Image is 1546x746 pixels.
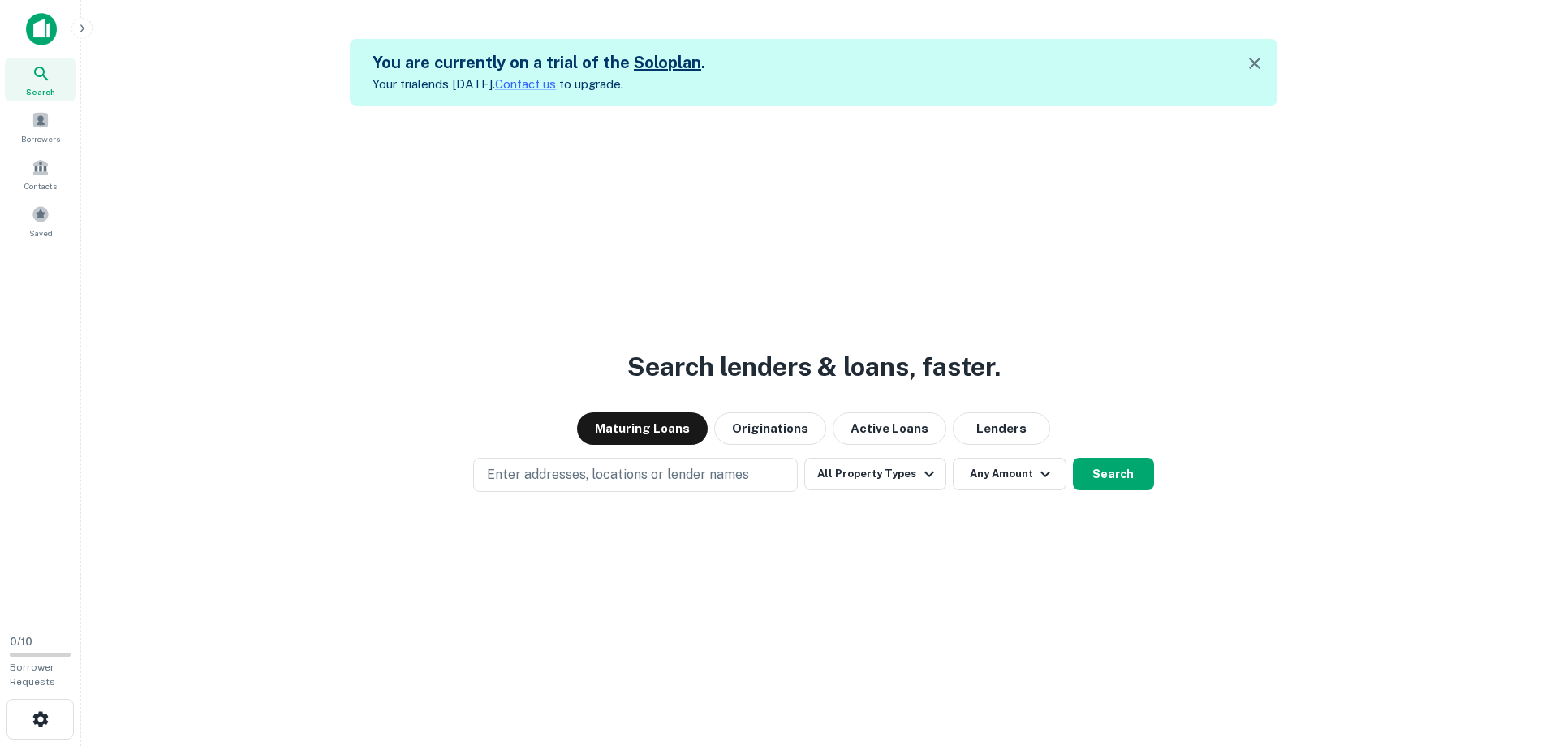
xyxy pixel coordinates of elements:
iframe: Chat Widget [1465,616,1546,694]
button: Any Amount [953,458,1066,490]
h5: You are currently on a trial of the . [373,50,705,75]
p: Enter addresses, locations or lender names [487,465,749,485]
button: Originations [714,412,826,445]
span: Contacts [24,179,57,192]
h3: Search lenders & loans, faster. [627,347,1001,386]
a: Contacts [5,152,76,196]
a: Search [5,58,76,101]
button: Lenders [953,412,1050,445]
a: Contact us [495,77,556,91]
button: Search [1073,458,1154,490]
a: Soloplan [634,53,701,72]
span: Saved [29,226,53,239]
span: Borrowers [21,132,60,145]
span: Search [26,85,55,98]
span: Borrower Requests [10,662,55,688]
span: 0 / 10 [10,636,32,648]
p: Your trial ends [DATE]. to upgrade. [373,75,705,94]
button: All Property Types [804,458,945,490]
button: Maturing Loans [577,412,708,445]
img: capitalize-icon.png [26,13,57,45]
button: Enter addresses, locations or lender names [473,458,798,492]
button: Active Loans [833,412,946,445]
a: Saved [5,199,76,243]
a: Borrowers [5,105,76,149]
